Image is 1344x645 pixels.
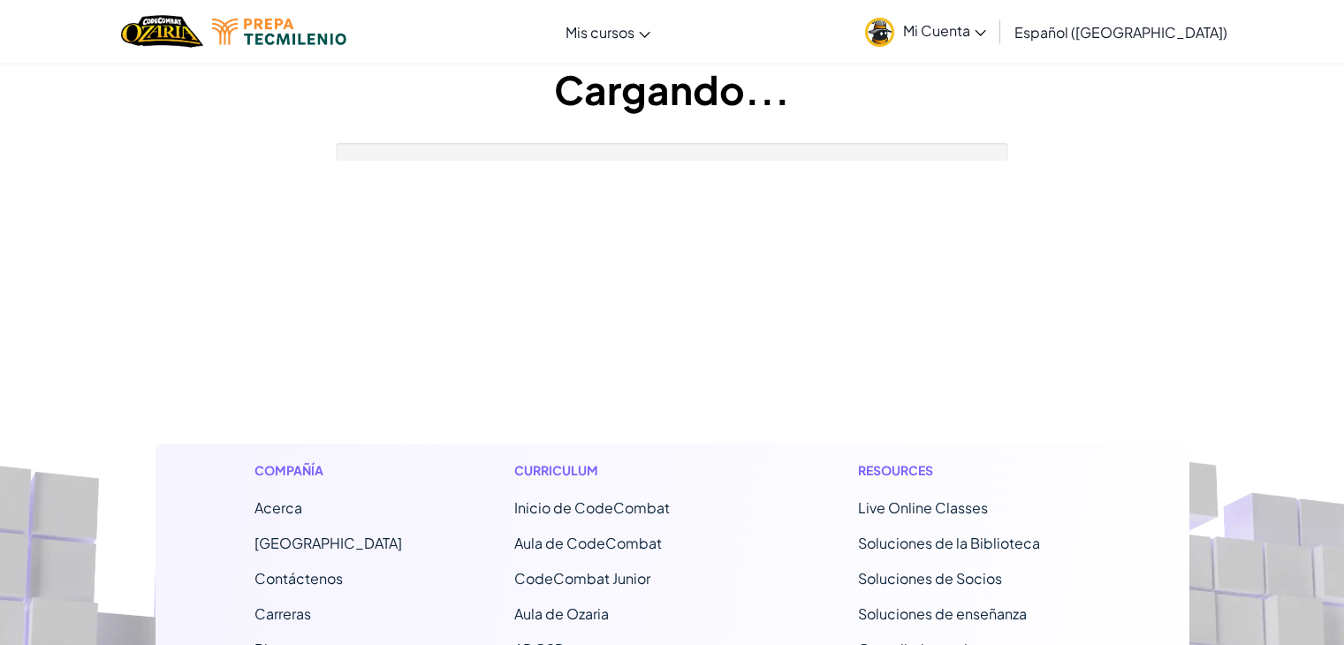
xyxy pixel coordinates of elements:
a: Aula de Ozaria [514,604,609,623]
img: Tecmilenio logo [212,19,346,45]
h1: Compañía [254,461,402,480]
a: Mis cursos [557,8,659,56]
a: Soluciones de la Biblioteca [858,534,1040,552]
a: Aula de CodeCombat [514,534,662,552]
span: Español ([GEOGRAPHIC_DATA]) [1014,23,1227,42]
h1: Curriculum [514,461,747,480]
a: CodeCombat Junior [514,569,650,588]
img: avatar [865,18,894,47]
a: Mi Cuenta [856,4,995,59]
img: Home [121,13,203,49]
a: [GEOGRAPHIC_DATA] [254,534,402,552]
span: Contáctenos [254,569,343,588]
a: Ozaria by CodeCombat logo [121,13,203,49]
a: Live Online Classes [858,498,988,517]
a: Español ([GEOGRAPHIC_DATA]) [1006,8,1236,56]
span: Mi Cuenta [903,21,986,40]
a: Soluciones de enseñanza [858,604,1027,623]
h1: Resources [858,461,1090,480]
span: Inicio de CodeCombat [514,498,670,517]
a: Carreras [254,604,311,623]
span: Mis cursos [566,23,634,42]
a: Acerca [254,498,302,517]
a: Soluciones de Socios [858,569,1002,588]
